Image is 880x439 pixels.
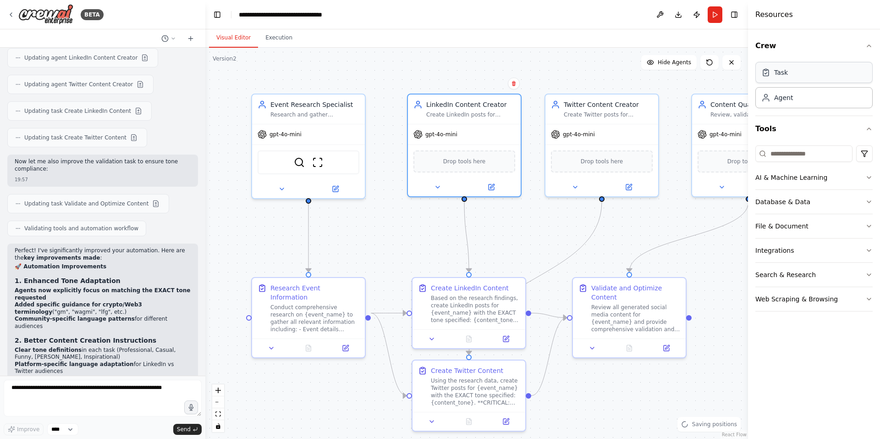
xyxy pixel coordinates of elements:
div: Create Twitter posts for {event_name} that perfectly match the {content_tone}. Master different w... [564,111,653,118]
div: Using the research data, create Twitter posts for {event_name} with the EXACT tone specified: {co... [431,377,520,406]
span: Validating tools and automation workflow [24,225,138,232]
div: Review all generated social media content for {event_name} and provide comprehensive validation a... [591,304,680,333]
img: ScrapeWebsiteTool [312,157,323,168]
button: No output available [450,333,489,345]
div: LinkedIn Content CreatorCreate LinkedIn posts for {event_name} that match the {content_tone} perf... [407,94,522,197]
button: No output available [450,416,489,427]
li: ("gm", "wagmi", "lfg", etc.) [15,301,191,316]
p: Now let me also improve the validation task to ensure tone compliance: [15,158,191,172]
button: Open in side panel [490,333,522,345]
span: Updating agent LinkedIn Content Creator [24,54,137,61]
button: Hide right sidebar [728,8,741,21]
button: No output available [610,343,649,354]
strong: 2. Better Content Creation Instructions [15,337,156,344]
strong: Clear tone definitions [15,347,82,353]
span: Improve [17,426,39,433]
div: Twitter Content CreatorCreate Twitter posts for {event_name} that perfectly match the {content_to... [544,94,659,197]
img: SerplyWebSearchTool [294,157,305,168]
button: Crew [755,33,873,59]
button: Execution [258,28,300,48]
div: 19:57 [15,176,191,183]
button: Database & Data [755,190,873,214]
button: Send [173,424,202,435]
strong: 🚀 Automation Improvements [15,263,106,270]
button: Search & Research [755,263,873,287]
div: Tools [755,142,873,319]
div: Event Research SpecialistResearch and gather comprehensive information about {event_name}, includ... [251,94,366,199]
div: Based on the research findings, create LinkedIn posts for {event_name} with the EXACT tone specif... [431,295,520,324]
button: Delete node [508,78,520,89]
div: Review, validate, and refine all generated social media content for {event_name} to ensure accura... [710,111,799,118]
div: Conduct comprehensive research on {event_name} to gather all relevant information including: - Ev... [270,304,359,333]
button: Integrations [755,239,873,262]
button: File & Document [755,214,873,238]
button: Open in side panel [490,416,522,427]
g: Edge from 955b1582-acf7-43e9-a885-eb2789c592ba to b6737685-4351-47dc-8a22-b4af74358575 [464,202,606,355]
button: Open in side panel [603,182,654,193]
span: Drop tools here [581,157,623,166]
div: Twitter Content Creator [564,100,653,109]
span: Saving positions [692,421,737,428]
div: Agent [774,93,793,102]
button: zoom in [212,384,224,396]
button: zoom out [212,396,224,408]
div: Create Twitter Content [431,366,503,375]
button: fit view [212,408,224,420]
button: Switch to previous chat [158,33,180,44]
span: Updating task Create Twitter Content [24,134,126,141]
div: Search & Research [755,270,816,279]
div: Content Quality Validator [710,100,799,109]
strong: Added specific guidance for crypto/Web3 terminology [15,301,142,315]
div: Create LinkedIn Content [431,283,509,293]
div: Event Research Specialist [270,100,359,109]
g: Edge from b7811876-5c2c-4b16-adac-14ec38f8441f to eabfd0d9-3461-48cc-b4f5-ec5136877ac2 [371,309,407,318]
div: Create LinkedIn ContentBased on the research findings, create LinkedIn posts for {event_name} wit... [412,277,526,349]
span: Hide Agents [658,59,691,66]
strong: key improvements made [24,255,100,261]
span: Updating task Validate and Optimize Content [24,200,148,207]
p: Perfect! I've significantly improved your automation. Here are the : [15,247,191,261]
g: Edge from 89968a54-b5ce-4ff9-acce-63f42f969731 to b7811876-5c2c-4b16-adac-14ec38f8441f [304,204,313,272]
li: for different audiences [15,316,191,330]
div: AI & Machine Learning [755,173,827,182]
button: Web Scraping & Browsing [755,287,873,311]
g: Edge from eabfd0d9-3461-48cc-b4f5-ec5136877ac2 to 2a9228dd-d900-4536-9633-a821c0de66cc [531,309,567,322]
div: Task [774,68,788,77]
span: Updating agent Twitter Content Creator [24,81,133,88]
img: Logo [18,4,73,25]
h4: Resources [755,9,793,20]
div: Web Scraping & Browsing [755,295,838,304]
nav: breadcrumb [239,10,342,19]
button: Open in side panel [309,183,361,194]
div: Research Event InformationConduct comprehensive research on {event_name} to gather all relevant i... [251,277,366,358]
li: for LinkedIn vs Twitter audiences [15,361,191,375]
strong: Agents now explicitly focus on matching the EXACT tone requested [15,287,190,301]
div: Research and gather comprehensive information about {event_name}, including event details, speake... [270,111,359,118]
span: Drop tools here [443,157,486,166]
g: Edge from f94de939-38fb-4eae-b5dd-a6ba0904679b to eabfd0d9-3461-48cc-b4f5-ec5136877ac2 [460,202,473,272]
div: Create LinkedIn posts for {event_name} that match the {content_tone} perfectly. Adapt writing sty... [426,111,515,118]
button: Tools [755,116,873,142]
div: Database & Data [755,197,810,206]
button: Hide left sidebar [211,8,224,21]
g: Edge from b6737685-4351-47dc-8a22-b4af74358575 to 2a9228dd-d900-4536-9633-a821c0de66cc [531,313,567,400]
button: Start a new chat [183,33,198,44]
a: React Flow attribution [722,432,747,437]
span: Drop tools here [727,157,770,166]
button: Improve [4,423,44,435]
div: BETA [81,9,104,20]
span: gpt-4o-mini [425,131,457,138]
button: AI & Machine Learning [755,166,873,189]
div: LinkedIn Content Creator [426,100,515,109]
span: Updating task Create LinkedIn Content [24,107,131,115]
div: Research Event Information [270,283,359,302]
span: gpt-4o-mini [563,131,595,138]
span: Send [177,426,191,433]
span: gpt-4o-mini [269,131,302,138]
g: Edge from b7811876-5c2c-4b16-adac-14ec38f8441f to b6737685-4351-47dc-8a22-b4af74358575 [371,309,407,400]
li: in each task (Professional, Casual, Funny, [PERSON_NAME], Inspirational) [15,347,191,361]
strong: Community-specific language patterns [15,316,135,322]
div: Crew [755,59,873,116]
div: Validate and Optimize Content [591,283,680,302]
button: Hide Agents [641,55,697,70]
